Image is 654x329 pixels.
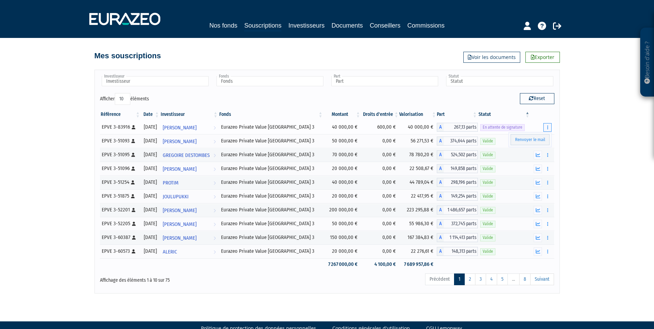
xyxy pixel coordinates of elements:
a: 4 [486,273,497,285]
span: 1 114,413 parts [444,233,478,242]
td: 600,00 € [361,120,399,134]
div: EPVE 3-60387 [102,234,139,241]
i: [Français] Personne physique [131,139,135,143]
td: 56 271,53 € [399,134,437,148]
i: Voir l'investisseur [213,232,216,245]
td: 70 000,00 € [323,148,361,162]
td: 0,00 € [361,203,399,217]
th: Fonds: activer pour trier la colonne par ordre croissant [219,109,324,120]
span: PROTIM [163,177,179,189]
span: 298,196 parts [444,178,478,187]
div: [DATE] [143,165,158,172]
div: [DATE] [143,248,158,255]
td: 22 417,95 € [399,189,437,203]
a: 3 [475,273,486,285]
div: [DATE] [143,179,158,186]
span: 372,745 parts [444,219,478,228]
td: 40 000,00 € [323,120,361,134]
span: 1 486,657 parts [444,206,478,215]
div: EPVE 3-52201 [102,206,139,213]
select: Afficheréléments [115,93,130,105]
i: Voir l'investisseur [213,177,216,189]
div: A - Eurazeo Private Value Europe 3 [437,233,478,242]
a: JOULUPUKKI [160,189,219,203]
a: [PERSON_NAME] [160,134,219,148]
i: Voir l'investisseur [213,246,216,258]
th: Investisseur: activer pour trier la colonne par ordre croissant [160,109,219,120]
td: 7 267 000,00 € [323,258,361,270]
div: [DATE] [143,234,158,241]
span: A [437,123,444,132]
div: EPVE 3-83916 [102,123,139,131]
span: ALERIC [163,246,177,258]
td: 0,00 € [361,231,399,245]
div: EPVE 3-51096 [102,165,139,172]
div: [DATE] [143,123,158,131]
td: 0,00 € [361,176,399,189]
td: 167 384,83 € [399,231,437,245]
a: [PERSON_NAME] [160,162,219,176]
i: Voir l'investisseur [213,149,216,162]
i: [Français] Personne physique [131,153,135,157]
td: 4 100,00 € [361,258,399,270]
a: Exporter [525,52,560,63]
td: 0,00 € [361,162,399,176]
i: [Français] Personne physique [132,236,136,240]
i: Voir l'investisseur [213,163,216,176]
div: Affichage des éléments 1 à 10 sur 75 [100,273,283,284]
a: Investisseurs [288,21,324,30]
td: 22 276,61 € [399,245,437,258]
span: [PERSON_NAME] [163,121,197,134]
span: A [437,233,444,242]
span: Valide [480,235,495,241]
td: 200 000,00 € [323,203,361,217]
a: ALERIC [160,245,219,258]
div: A - Eurazeo Private Value Europe 3 [437,247,478,256]
th: Montant: activer pour trier la colonne par ordre croissant [323,109,361,120]
p: Besoin d'aide ? [643,31,651,93]
span: Valide [480,221,495,227]
span: 524,502 parts [444,150,478,159]
a: 5 [497,273,508,285]
span: 267,13 parts [444,123,478,132]
div: A - Eurazeo Private Value Europe 3 [437,164,478,173]
i: Voir l'investisseur [213,218,216,231]
span: 148,313 parts [444,247,478,256]
div: [DATE] [143,220,158,227]
div: EPVE 3-51093 [102,137,139,144]
span: A [437,178,444,187]
th: Part: activer pour trier la colonne par ordre croissant [437,109,478,120]
span: Valide [480,179,495,186]
i: [Français] Personne physique [131,180,135,185]
th: Droits d'entrée: activer pour trier la colonne par ordre croissant [361,109,399,120]
div: [DATE] [143,151,158,158]
span: A [437,219,444,228]
div: Eurazeo Private Value [GEOGRAPHIC_DATA] 3 [221,123,321,131]
i: [Français] Personne physique [131,194,135,198]
div: [DATE] [143,206,158,213]
label: Afficher éléments [100,93,149,105]
a: Nos fonds [209,21,237,30]
span: Valide [480,207,495,213]
div: Eurazeo Private Value [GEOGRAPHIC_DATA] 3 [221,179,321,186]
span: [PERSON_NAME] [163,204,197,217]
div: EPVE 3-52205 [102,220,139,227]
span: GREGOIRE DESTOMBES [163,149,210,162]
i: [Français] Personne physique [132,222,136,226]
a: Souscriptions [244,21,281,31]
a: [PERSON_NAME] [160,203,219,217]
td: 0,00 € [361,148,399,162]
i: Voir l'investisseur [213,135,216,148]
button: Reset [520,93,554,104]
a: [PERSON_NAME] [160,120,219,134]
div: A - Eurazeo Private Value Europe 3 [437,219,478,228]
img: 1732889491-logotype_eurazeo_blanc_rvb.png [89,13,160,25]
td: 150 000,00 € [323,231,361,245]
a: Renvoyer le mail [511,134,550,146]
span: [PERSON_NAME] [163,218,197,231]
span: A [437,150,444,159]
h4: Mes souscriptions [94,52,161,60]
div: A - Eurazeo Private Value Europe 3 [437,137,478,146]
div: Eurazeo Private Value [GEOGRAPHIC_DATA] 3 [221,151,321,158]
td: 40 000,00 € [399,120,437,134]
